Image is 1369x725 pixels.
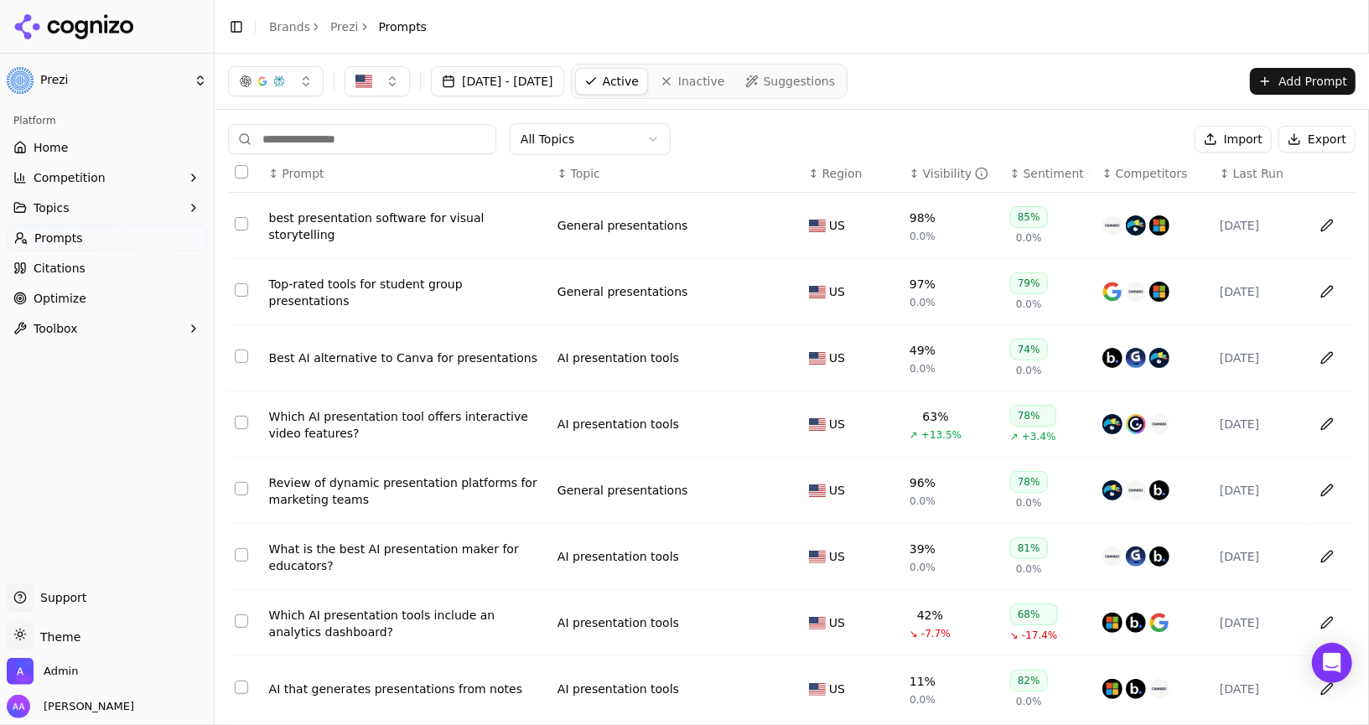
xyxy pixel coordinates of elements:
img: US flag [809,617,826,629]
span: Topic [571,165,600,182]
div: 78% [1010,405,1056,427]
span: US [829,681,845,697]
a: Review of dynamic presentation platforms for marketing teams [269,474,544,508]
span: 0.0% [1016,231,1042,245]
button: Edit in sheet [1314,411,1340,438]
a: AI presentation tools [557,416,679,432]
img: canva [1126,282,1146,302]
img: google [1149,613,1169,633]
span: [PERSON_NAME] [37,699,134,714]
div: 42% [917,607,943,624]
span: 0.0% [910,230,936,243]
div: [DATE] [1220,217,1299,234]
img: US flag [809,352,826,365]
img: beautiful.ai [1126,613,1146,633]
img: genially [1126,414,1146,434]
span: Last Run [1233,165,1283,182]
div: 78% [1010,471,1048,493]
button: Select row 2 [235,283,248,297]
div: AI presentation tools [557,614,679,631]
div: 98% [910,210,936,226]
button: Edit in sheet [1314,278,1340,305]
span: -7.7% [921,627,951,640]
div: best presentation software for visual storytelling [269,210,544,243]
img: Prezi [7,67,34,94]
span: Theme [34,630,80,644]
img: beautiful.ai [1149,546,1169,567]
div: ↕Visibility [910,165,997,182]
a: Inactive [651,68,734,95]
img: US flag [809,220,826,232]
div: ↕Region [809,165,896,182]
div: Which AI presentation tools include an analytics dashboard? [269,607,544,640]
button: Edit in sheet [1314,609,1340,636]
span: 0.0% [1016,298,1042,311]
span: 0.0% [910,693,936,707]
img: visme [1102,414,1123,434]
a: Top-rated tools for student group presentations [269,276,544,309]
a: Prompts [7,225,207,251]
span: ↘ [910,627,918,640]
img: visme [1102,480,1123,500]
button: Select row 5 [235,482,248,495]
span: Competition [34,169,106,186]
span: 0.0% [1016,562,1042,576]
img: Admin [7,658,34,685]
button: Select row 3 [235,350,248,363]
div: 74% [1010,339,1048,360]
div: [DATE] [1220,283,1299,300]
span: Prezi [40,73,187,88]
span: Optimize [34,290,86,307]
div: Open Intercom Messenger [1312,643,1352,683]
button: Topics [7,194,207,221]
span: +13.5% [921,428,962,442]
img: US flag [809,683,826,696]
a: Which AI presentation tool offers interactive video features? [269,408,544,442]
span: Active [603,73,639,90]
img: US flag [809,286,826,298]
span: Support [34,589,86,606]
span: US [829,614,845,631]
nav: breadcrumb [269,18,427,35]
div: 82% [1010,670,1048,691]
button: Select row 8 [235,681,248,694]
span: ↗ [910,428,918,442]
a: AI presentation tools [557,681,679,697]
span: Home [34,139,68,156]
span: US [829,548,845,565]
a: AI presentation tools [557,548,679,565]
button: Add Prompt [1250,68,1356,95]
span: 0.0% [910,362,936,375]
a: AI presentation tools [557,350,679,366]
th: Region [802,155,903,193]
span: US [829,217,845,234]
div: General presentations [557,482,688,499]
button: Edit in sheet [1314,344,1340,371]
div: 96% [910,474,936,491]
img: canva [1149,679,1169,699]
div: ↕Sentiment [1010,165,1089,182]
span: Prompts [34,230,83,246]
div: Best AI alternative to Canva for presentations [269,350,544,366]
div: [DATE] [1220,482,1299,499]
div: 68% [1010,603,1058,625]
span: 0.0% [1016,695,1042,708]
img: canva [1102,546,1123,567]
a: General presentations [557,217,688,234]
button: Edit in sheet [1314,676,1340,702]
th: Last Run [1213,155,1305,193]
img: gamma [1126,546,1146,567]
div: 63% [923,408,949,425]
span: Region [822,165,863,182]
div: ↕Competitors [1102,165,1206,182]
img: microsoft [1149,282,1169,302]
button: Export [1278,126,1356,153]
div: [DATE] [1220,416,1299,432]
span: US [829,283,845,300]
th: sentiment [1003,155,1096,193]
